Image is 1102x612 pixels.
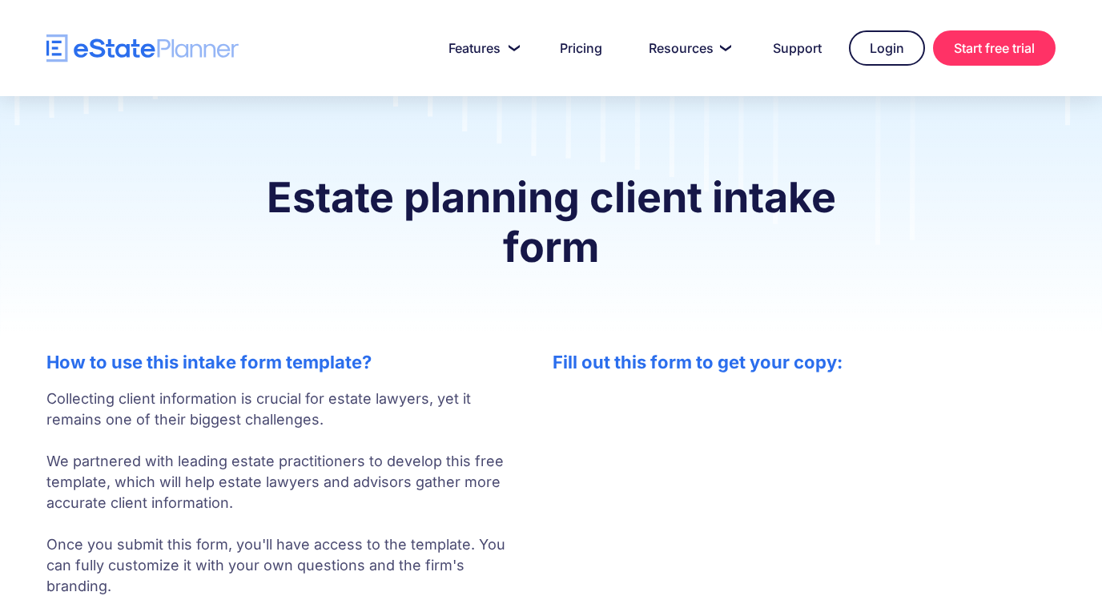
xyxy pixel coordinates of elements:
a: Start free trial [933,30,1056,66]
p: Collecting client information is crucial for estate lawyers, yet it remains one of their biggest ... [46,389,521,597]
a: home [46,34,239,62]
a: Login [849,30,925,66]
a: Resources [629,32,746,64]
a: Features [429,32,533,64]
h2: Fill out this form to get your copy: [553,352,1056,372]
a: Support [754,32,841,64]
a: Pricing [541,32,621,64]
h2: How to use this intake form template? [46,352,521,372]
strong: Estate planning client intake form [267,172,836,272]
